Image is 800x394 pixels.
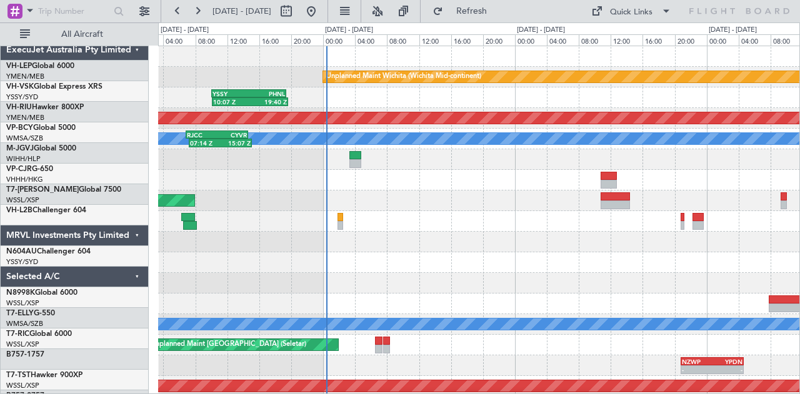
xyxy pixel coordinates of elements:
[709,25,757,36] div: [DATE] - [DATE]
[355,34,387,46] div: 04:00
[6,195,39,205] a: WSSL/XSP
[6,310,34,317] span: T7-ELLY
[249,90,285,97] div: PHNL
[739,34,771,46] div: 04:00
[675,34,707,46] div: 20:00
[451,34,483,46] div: 16:00
[32,30,132,39] span: All Aircraft
[325,25,373,36] div: [DATE] - [DATE]
[446,7,498,16] span: Refresh
[6,207,86,214] a: VH-L2BChallenger 604
[6,186,121,194] a: T7-[PERSON_NAME]Global 7500
[6,62,74,70] a: VH-LEPGlobal 6000
[611,34,642,46] div: 12:00
[250,98,287,106] div: 19:40 Z
[6,340,39,349] a: WSSL/XSP
[6,330,72,338] a: T7-RICGlobal 6000
[547,34,579,46] div: 04:00
[212,90,249,97] div: YSSY
[6,104,32,111] span: VH-RIU
[6,124,33,132] span: VP-BCY
[196,34,227,46] div: 08:00
[712,358,742,365] div: YPDN
[387,34,419,46] div: 08:00
[610,6,652,19] div: Quick Links
[585,1,677,21] button: Quick Links
[6,319,43,328] a: WMSA/SZB
[6,72,44,81] a: YMEN/MEB
[38,2,110,21] input: Trip Number
[163,34,195,46] div: 04:00
[6,248,91,255] a: N604AUChallenger 604
[6,165,53,173] a: VP-CJRG-650
[220,139,251,147] div: 15:07 Z
[682,358,712,365] div: NZWP
[6,92,38,102] a: YSSY/SYD
[6,207,32,214] span: VH-L2B
[326,67,481,86] div: Unplanned Maint Wichita (Wichita Mid-continent)
[6,257,38,267] a: YSSY/SYD
[323,34,355,46] div: 00:00
[427,1,502,21] button: Refresh
[6,134,43,143] a: WMSA/SZB
[259,34,291,46] div: 16:00
[6,289,77,297] a: N8998KGlobal 6000
[6,145,76,152] a: M-JGVJGlobal 5000
[190,139,221,147] div: 07:14 Z
[682,366,712,373] div: -
[6,113,44,122] a: YMEN/MEB
[6,145,34,152] span: M-JGVJ
[6,124,76,132] a: VP-BCYGlobal 5000
[291,34,323,46] div: 20:00
[14,24,136,44] button: All Aircraft
[642,34,674,46] div: 16:00
[6,310,55,317] a: T7-ELLYG-550
[213,98,250,106] div: 10:07 Z
[419,34,451,46] div: 12:00
[187,131,217,139] div: RJCC
[6,248,37,255] span: N604AU
[483,34,515,46] div: 20:00
[6,289,35,297] span: N8998K
[6,372,82,379] a: T7-TSTHawker 900XP
[6,351,31,358] span: B757-1
[227,34,259,46] div: 12:00
[6,62,32,70] span: VH-LEP
[212,6,271,17] span: [DATE] - [DATE]
[6,298,39,308] a: WSSL/XSP
[6,104,84,111] a: VH-RIUHawker 800XP
[6,175,43,184] a: VHHH/HKG
[6,372,31,379] span: T7-TST
[6,83,34,91] span: VH-VSK
[6,330,29,338] span: T7-RIC
[6,83,102,91] a: VH-VSKGlobal Express XRS
[707,34,739,46] div: 00:00
[579,34,611,46] div: 08:00
[517,25,565,36] div: [DATE] - [DATE]
[6,186,79,194] span: T7-[PERSON_NAME]
[6,351,44,358] a: B757-1757
[515,34,547,46] div: 00:00
[6,381,39,390] a: WSSL/XSP
[217,131,247,139] div: CYVR
[712,366,742,373] div: -
[161,25,209,36] div: [DATE] - [DATE]
[6,165,32,173] span: VP-CJR
[6,154,41,164] a: WIHH/HLP
[151,335,306,354] div: Unplanned Maint [GEOGRAPHIC_DATA] (Seletar)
